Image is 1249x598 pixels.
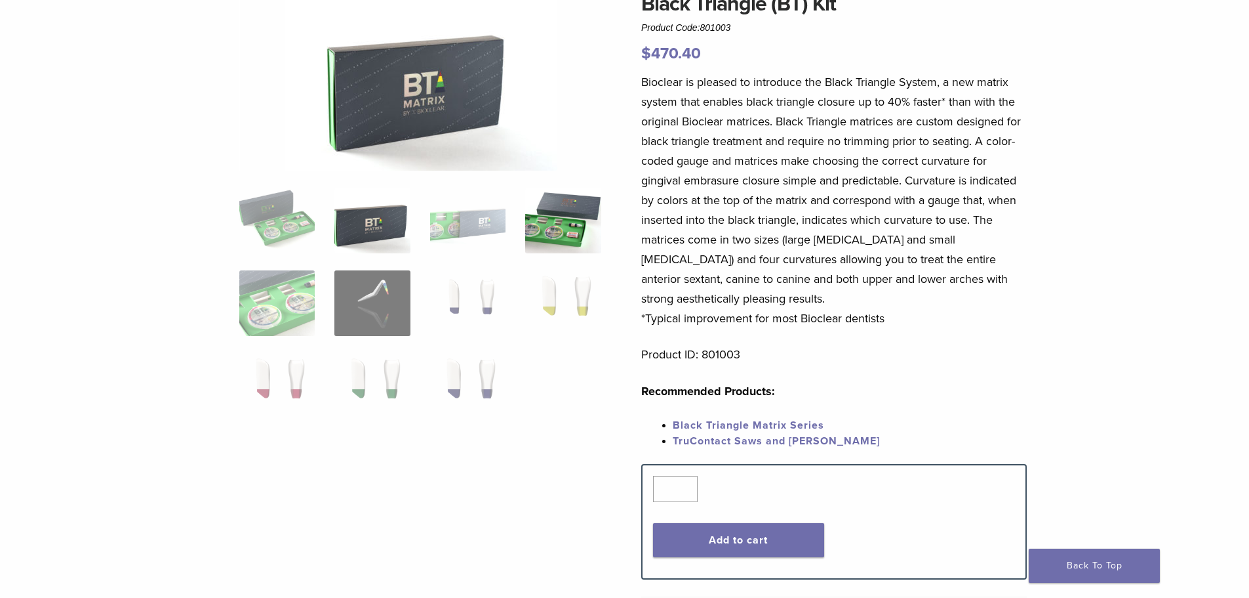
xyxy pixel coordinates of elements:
[641,44,651,63] span: $
[653,523,824,557] button: Add to cart
[700,22,731,33] span: 801003
[334,270,410,336] img: Black Triangle (BT) Kit - Image 6
[641,72,1027,328] p: Bioclear is pleased to introduce the Black Triangle System, a new matrix system that enables blac...
[430,270,506,336] img: Black Triangle (BT) Kit - Image 7
[334,188,410,253] img: Black Triangle (BT) Kit - Image 2
[641,384,775,398] strong: Recommended Products:
[239,270,315,336] img: Black Triangle (BT) Kit - Image 5
[430,188,506,253] img: Black Triangle (BT) Kit - Image 3
[641,22,730,33] span: Product Code:
[525,188,601,253] img: Black Triangle (BT) Kit - Image 4
[641,44,701,63] bdi: 470.40
[641,345,1027,364] p: Product ID: 801003
[334,353,410,419] img: Black Triangle (BT) Kit - Image 10
[1029,549,1160,583] a: Back To Top
[525,270,601,336] img: Black Triangle (BT) Kit - Image 8
[673,419,824,432] a: Black Triangle Matrix Series
[239,353,315,419] img: Black Triangle (BT) Kit - Image 9
[239,188,315,253] img: Intro-Black-Triangle-Kit-6-Copy-e1548792917662-324x324.jpg
[673,435,880,448] a: TruContact Saws and [PERSON_NAME]
[430,353,506,419] img: Black Triangle (BT) Kit - Image 11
